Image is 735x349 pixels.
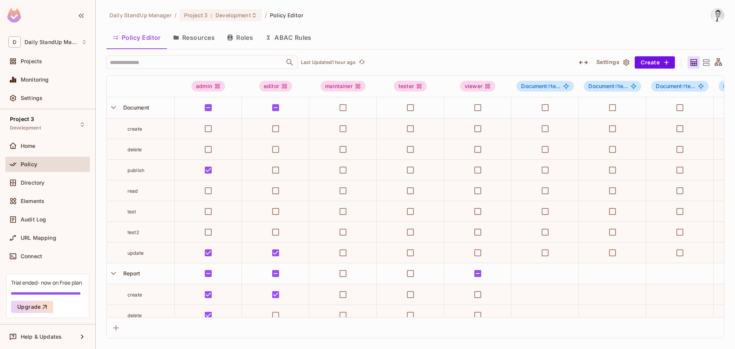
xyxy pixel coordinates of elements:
span: Policy [21,161,37,167]
span: Connect [21,253,42,259]
button: Create [635,56,675,69]
span: publish [127,167,144,173]
span: Development [10,125,41,131]
span: delete [127,147,142,152]
span: create [127,292,142,298]
span: Document#test4 [584,81,641,92]
span: read [127,188,138,194]
span: Home [21,143,36,149]
button: refresh [357,58,366,67]
span: Document [588,83,618,89]
span: Project 3 [184,11,207,19]
span: Directory [21,180,44,186]
span: the active workspace [109,11,171,19]
span: # [615,83,618,89]
button: Resources [167,28,221,47]
span: Document [656,83,685,89]
span: Settings [21,95,42,101]
span: te... [588,83,628,89]
div: Trial ended- now on Free plan [11,279,82,286]
div: viewer [460,81,495,92]
div: editor [259,81,292,92]
span: Policy Editor [270,11,304,19]
span: D [8,36,21,48]
span: test2 [127,229,139,235]
p: Last Updated 1 hour ago [301,59,356,66]
span: Document [120,104,149,111]
span: # [682,83,686,89]
span: Project 3 [10,116,34,122]
button: ABAC Rules [259,28,318,47]
span: delete [127,313,142,318]
span: Help & Updates [21,334,62,340]
img: SReyMgAAAABJRU5ErkJggg== [7,8,21,23]
span: Click to refresh data [356,58,366,67]
span: # [547,83,551,89]
span: Elements [21,198,44,204]
span: Report [120,270,140,277]
div: tester [394,81,427,92]
button: Upgrade [11,301,53,313]
span: create [127,126,142,132]
span: te... [656,83,695,89]
div: admin [191,81,225,92]
button: Open [284,57,295,68]
span: Projects [21,58,42,64]
span: Monitoring [21,77,49,83]
button: Policy Editor [106,28,167,47]
li: / [265,11,267,19]
span: : [210,12,213,18]
span: update [127,250,144,256]
span: test [127,209,136,215]
span: Development [216,11,251,19]
span: URL Mapping [21,235,56,241]
img: Goran Jovanovic [711,9,724,21]
span: refresh [359,59,365,66]
span: Document#tester2 [651,81,708,92]
li: / [175,11,176,19]
button: Settings [593,56,632,69]
span: Audit Log [21,216,46,223]
span: te... [521,83,560,89]
span: Document [521,83,550,89]
span: Workspace: Daily StandUp Manager [24,39,78,45]
button: Roles [221,28,259,47]
span: Document#test3 [516,81,573,92]
div: maintainer [320,81,366,92]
